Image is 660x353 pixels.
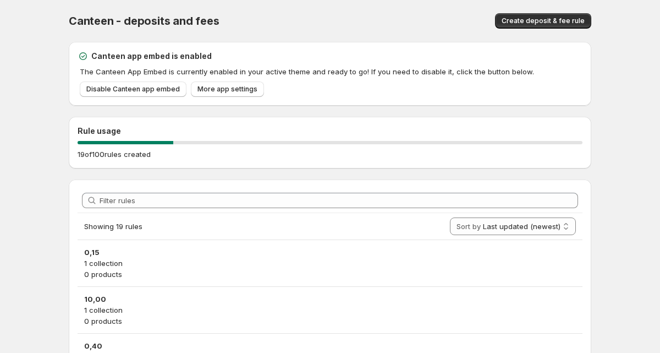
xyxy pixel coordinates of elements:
span: Disable Canteen app embed [86,85,180,94]
h2: Canteen app embed is enabled [91,51,212,62]
input: Filter rules [100,193,578,208]
a: More app settings [191,82,264,97]
button: Create deposit & fee rule [495,13,591,29]
h3: 0,15 [84,247,576,258]
p: 1 collection [84,258,576,269]
p: 0 products [84,316,576,327]
span: Showing 19 rules [84,222,142,231]
p: 19 of 100 rules created [78,149,151,160]
a: Disable Canteen app embed [80,82,186,97]
p: 0 products [84,269,576,280]
span: More app settings [197,85,257,94]
p: 1 collection [84,305,576,316]
h3: 10,00 [84,294,576,305]
span: Create deposit & fee rule [502,17,585,25]
h2: Rule usage [78,126,582,137]
p: The Canteen App Embed is currently enabled in your active theme and ready to go! If you need to d... [80,66,582,77]
span: Canteen - deposits and fees [69,14,219,28]
h3: 0,40 [84,340,576,351]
